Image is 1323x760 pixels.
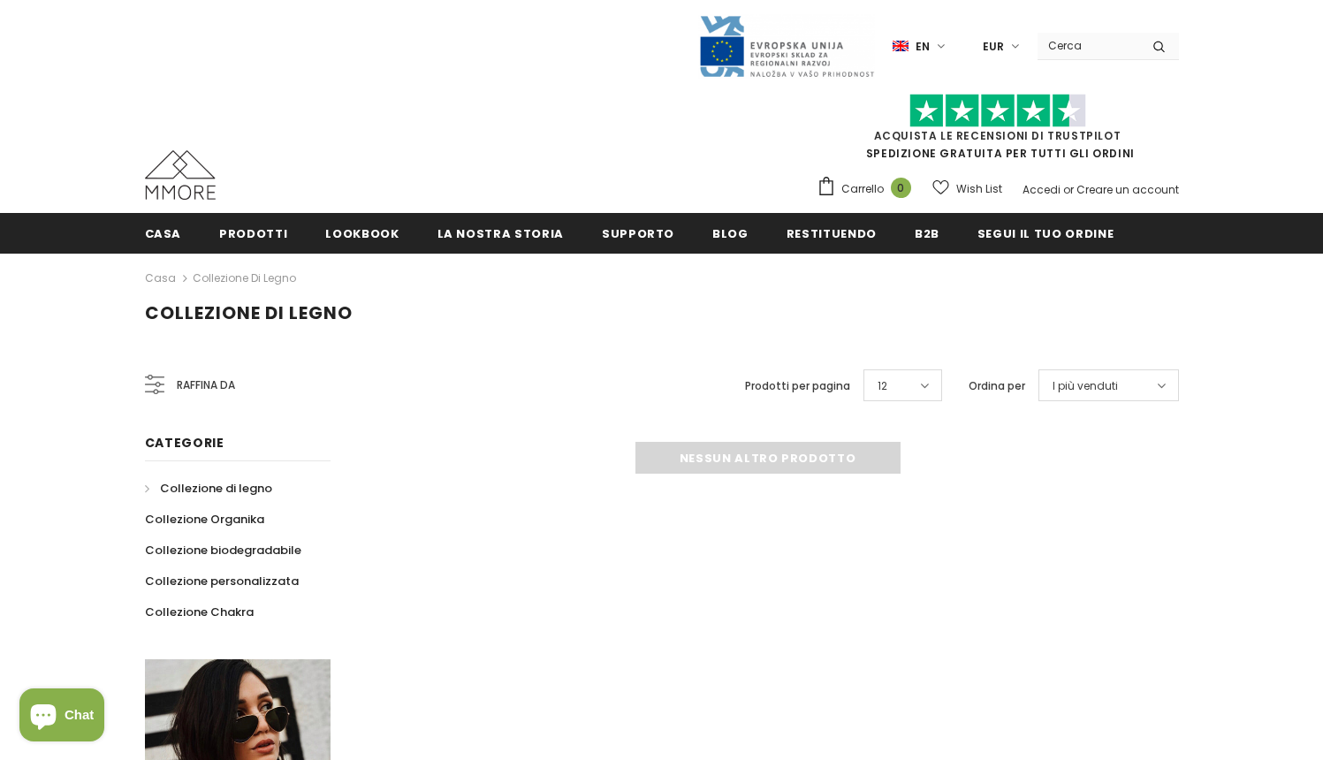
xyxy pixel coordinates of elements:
a: Wish List [932,173,1002,204]
img: Fidati di Pilot Stars [909,94,1086,128]
span: Prodotti [219,225,287,242]
span: SPEDIZIONE GRATUITA PER TUTTI GLI ORDINI [817,102,1179,161]
a: Lookbook [325,213,399,253]
span: 0 [891,178,911,198]
a: Collezione biodegradabile [145,535,301,566]
img: Casi MMORE [145,150,216,200]
img: i-lang-1.png [893,39,909,54]
label: Prodotti per pagina [745,377,850,395]
a: B2B [915,213,939,253]
span: en [916,38,930,56]
span: Collezione di legno [145,300,353,325]
span: Carrello [841,180,884,198]
a: Javni Razpis [698,38,875,53]
a: Collezione personalizzata [145,566,299,597]
span: Collezione biodegradabile [145,542,301,559]
a: Blog [712,213,749,253]
a: Segui il tuo ordine [977,213,1114,253]
a: Collezione Organika [145,504,264,535]
span: Casa [145,225,182,242]
span: Categorie [145,434,224,452]
a: Collezione di legno [145,473,272,504]
img: Javni Razpis [698,14,875,79]
span: supporto [602,225,674,242]
a: Casa [145,268,176,289]
span: Collezione Organika [145,511,264,528]
span: I più venduti [1053,377,1118,395]
span: Collezione di legno [160,480,272,497]
span: Blog [712,225,749,242]
a: La nostra storia [437,213,564,253]
a: Creare un account [1076,182,1179,197]
a: Carrello 0 [817,176,920,202]
a: Acquista le recensioni di TrustPilot [874,128,1122,143]
label: Ordina per [969,377,1025,395]
a: Casa [145,213,182,253]
span: Wish List [956,180,1002,198]
inbox-online-store-chat: Shopify online store chat [14,688,110,746]
span: Raffina da [177,376,235,395]
a: Accedi [1023,182,1061,197]
span: Lookbook [325,225,399,242]
span: Segui il tuo ordine [977,225,1114,242]
a: Collezione Chakra [145,597,254,627]
a: Restituendo [787,213,877,253]
span: Collezione personalizzata [145,573,299,589]
span: EUR [983,38,1004,56]
span: Collezione Chakra [145,604,254,620]
a: Prodotti [219,213,287,253]
a: Collezione di legno [193,270,296,285]
span: La nostra storia [437,225,564,242]
span: 12 [878,377,887,395]
span: Restituendo [787,225,877,242]
span: or [1063,182,1074,197]
span: B2B [915,225,939,242]
a: supporto [602,213,674,253]
input: Search Site [1038,33,1139,58]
